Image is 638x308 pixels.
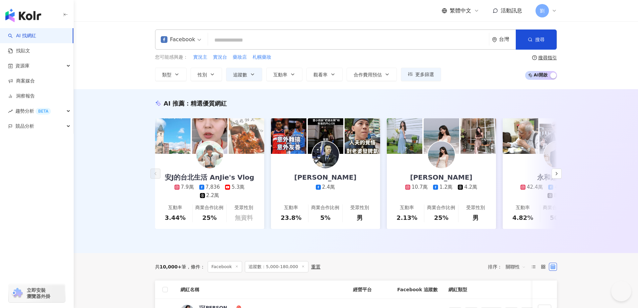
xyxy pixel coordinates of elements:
[155,154,264,229] a: 安J的台北生活 AnJie's Vlog7.9萬7,8365.3萬2.2萬互動率3.44%商業合作比例25%受眾性別無資料
[15,104,51,119] span: 趨勢分析
[439,184,452,191] div: 1.2萬
[313,72,328,77] span: 觀看率
[165,213,186,222] div: 3.44%
[186,264,205,269] span: 條件 ：
[550,213,564,222] div: 50%
[450,7,471,14] span: 繁體中文
[245,261,308,272] span: 追蹤數：5,000-180,000
[488,261,529,272] div: 排序：
[252,54,272,61] button: 札幌藥妝
[400,204,414,211] div: 互動率
[357,213,363,222] div: 男
[554,192,567,199] div: 8.5萬
[160,264,182,269] span: 10,000+
[213,54,227,61] span: 實況台
[8,48,30,54] a: 找貼文
[234,204,253,211] div: 受眾性別
[428,141,455,168] img: KOL Avatar
[543,204,571,211] div: 商業合作比例
[348,281,392,299] th: 經營平台
[155,54,188,61] span: 您可能感興趣：
[311,204,339,211] div: 商業合作比例
[288,173,363,182] div: [PERSON_NAME]
[155,118,191,154] img: post-image
[284,204,298,211] div: 互動率
[404,173,479,182] div: [PERSON_NAME]
[544,141,571,168] img: KOL Avatar
[196,141,223,168] img: KOL Avatar
[232,54,247,61] button: 藥妝店
[473,213,479,222] div: 男
[9,284,65,302] a: chrome extension立即安裝 瀏覽器外掛
[281,213,301,222] div: 23.8%
[168,204,182,211] div: 互動率
[36,108,51,115] div: BETA
[213,54,227,61] button: 實況台
[535,37,545,42] span: 搜尋
[192,118,227,154] img: post-image
[8,109,13,114] span: rise
[492,37,497,42] span: environment
[516,29,557,50] button: 搜尋
[226,68,262,81] button: 追蹤數
[231,184,244,191] div: 5.3萬
[233,72,247,77] span: 追蹤數
[15,58,29,73] span: 資源庫
[424,118,459,154] img: post-image
[499,37,516,42] div: 台灣
[415,72,434,77] span: 更多篩選
[466,204,485,211] div: 受眾性別
[253,54,271,61] span: 札幌藥妝
[540,7,545,14] span: 劉
[155,68,187,81] button: 類型
[5,9,41,22] img: logo
[311,264,321,269] div: 重置
[273,72,287,77] span: 互動率
[266,68,302,81] button: 互動率
[195,204,223,211] div: 商業合作比例
[8,33,36,39] a: searchAI 找網紅
[516,204,530,211] div: 互動率
[15,119,34,134] span: 競品分析
[347,68,397,81] button: 合作費用預估
[191,100,227,107] span: 精選優質網紅
[162,72,171,77] span: 類型
[506,261,526,272] span: 關聯性
[397,213,417,222] div: 2.13%
[164,99,227,108] div: AI 推薦 ：
[8,93,35,100] a: 洞察報告
[308,118,343,154] img: post-image
[193,54,207,61] span: 實況主
[540,118,575,154] img: post-image
[512,213,533,222] div: 4.82%
[198,72,207,77] span: 性別
[27,287,50,299] span: 立即安裝 瀏覽器外掛
[235,213,253,222] div: 無資料
[161,34,195,45] div: Facebook
[155,264,187,269] div: 共 筆
[611,281,631,301] iframe: Help Scout Beacon - Open
[175,281,348,299] th: 網紅名稱
[158,173,261,182] div: 安J的台北生活 AnJie's Vlog
[501,7,522,14] span: 活動訊息
[181,184,194,191] div: 7.9萬
[202,213,217,222] div: 25%
[8,78,35,84] a: 商案媒合
[464,184,477,191] div: 4.2萬
[392,281,443,299] th: Facebook 追蹤數
[460,118,496,154] img: post-image
[527,184,543,191] div: 42.4萬
[206,184,220,191] div: 7,836
[503,118,538,154] img: post-image
[191,68,222,81] button: 性別
[208,261,242,272] span: Facebook
[503,154,612,229] a: 永和超級阿公42.4萬4.5萬1,7708.5萬互動率4.82%商業合作比例50%受眾性別女
[434,213,448,222] div: 25%
[443,281,627,299] th: 網紅類型
[322,184,335,191] div: 2.4萬
[312,141,339,168] img: KOL Avatar
[193,54,208,61] button: 實況主
[11,288,24,299] img: chrome extension
[345,118,380,154] img: post-image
